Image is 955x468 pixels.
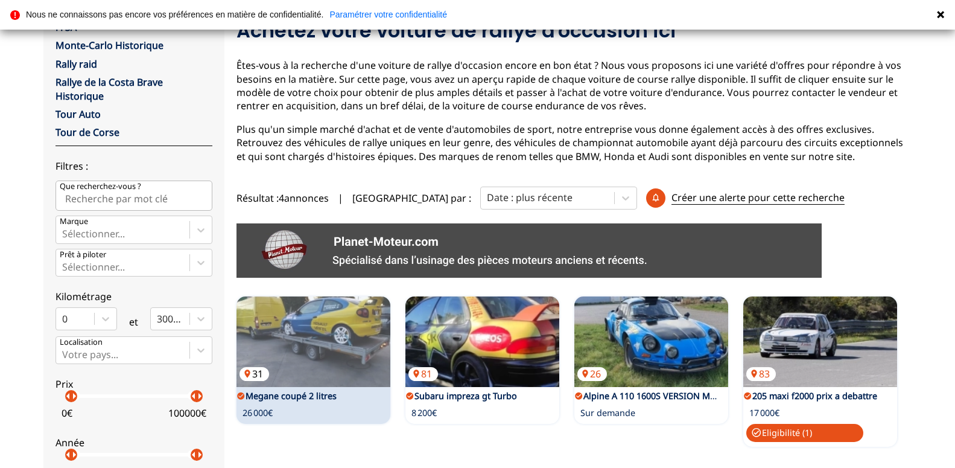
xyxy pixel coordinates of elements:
p: arrow_left [186,447,201,462]
span: | [338,191,343,205]
p: 8 200€ [411,407,437,419]
p: arrow_left [61,389,75,403]
a: Paramétrer votre confidentialité [329,10,447,19]
h2: Achetez votre voiture de rallye d'occasion ici [236,19,912,43]
a: FFSA [56,21,77,34]
a: Megane coupé 2 litres [246,390,337,402]
a: Tour Auto [56,107,101,121]
p: Marque [60,216,88,227]
a: Subaru impreza gt Turbo 81 [405,297,559,387]
p: arrow_right [192,389,207,403]
a: Subaru impreza gt Turbo [414,390,517,402]
a: Tour de Corse [56,126,119,139]
p: Nous ne connaissons pas encore vos préférences en matière de confidentialité. [26,10,323,19]
a: Alpine A 110 1600S VERSION MAROC BRIANTI 197026 [574,297,728,387]
p: Sur demande [580,407,635,419]
p: 26 [577,367,607,380]
a: 205 maxi f2000 prix a debattre [752,390,877,402]
a: Rallye de la Costa Brave Historique [56,75,163,102]
p: Que recherchez-vous ? [60,181,141,192]
p: 31 [240,367,269,380]
a: Alpine A 110 1600S VERSION MAROC [PERSON_NAME] 1970 [583,390,825,402]
input: Votre pays... [62,349,65,360]
a: Monte-Carlo Historique [56,39,163,52]
p: Eligibilité ( 1 ) [746,424,864,442]
img: Megane coupé 2 litres [236,297,390,387]
img: Alpine A 110 1600S VERSION MAROC BRIANTI 1970 [574,297,728,387]
p: arrow_right [192,447,207,462]
a: Rally raid [56,57,97,71]
p: 17 000€ [749,407,779,419]
p: arrow_right [67,389,81,403]
img: 205 maxi f2000 prix a debattre [743,297,897,387]
p: arrow_left [61,447,75,462]
input: MarqueSélectionner... [62,228,65,239]
a: 205 maxi f2000 prix a debattre 83 [743,297,897,387]
p: Êtes-vous à la recherche d'une voiture de rallye d'occasion encore en bon état ? Nous vous propos... [236,59,912,113]
span: check_circle [751,428,762,438]
p: 83 [746,367,776,380]
p: [GEOGRAPHIC_DATA] par : [352,191,471,205]
input: 300000 [157,313,159,324]
p: Prêt à piloter [60,249,106,260]
p: Prix [56,377,212,391]
img: Subaru impreza gt Turbo [405,297,559,387]
p: Localisation [60,337,103,348]
p: Année [56,436,212,449]
p: arrow_right [67,447,81,462]
p: Kilométrage [56,290,212,303]
p: arrow_left [186,389,201,403]
input: 0 [62,313,65,324]
p: Filtres : [56,159,212,173]
span: Résultat : 4 annonces [236,191,329,205]
p: 26 000€ [243,407,273,419]
p: et [129,315,138,329]
a: Megane coupé 2 litres 31 [236,297,390,387]
p: 100000 € [168,406,206,420]
p: 0 € [62,406,72,420]
p: Plus qu'un simple marché d'achat et de vente d'automobiles de sport, notre entreprise vous donne ... [236,123,912,163]
p: Créer une alerte pour cette recherche [671,191,845,205]
p: 81 [408,367,438,380]
input: Prêt à piloterSélectionner... [62,261,65,272]
input: Que recherchez-vous ? [56,181,212,211]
